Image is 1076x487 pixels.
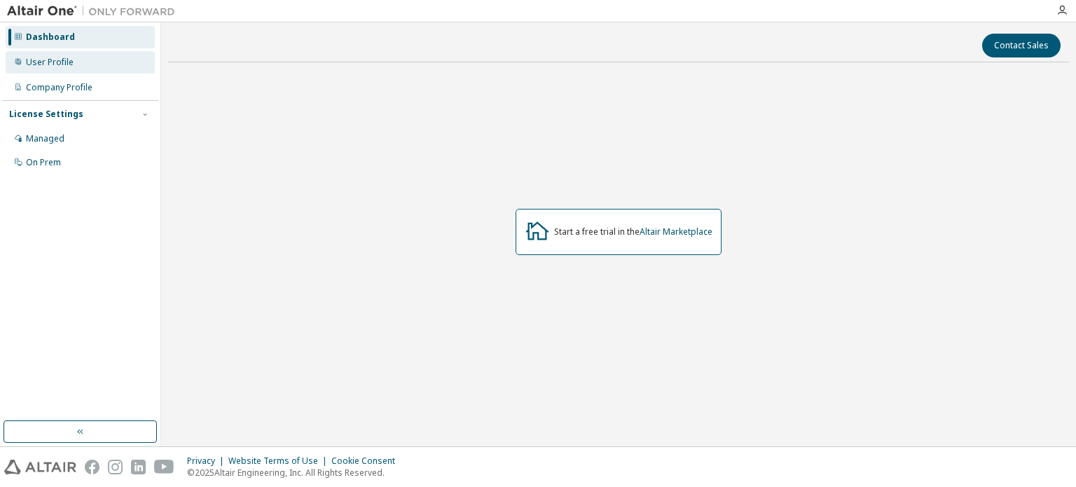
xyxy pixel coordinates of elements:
button: Contact Sales [982,34,1061,57]
div: User Profile [26,57,74,68]
div: Cookie Consent [331,455,403,467]
div: Website Terms of Use [228,455,331,467]
img: instagram.svg [108,460,123,474]
div: Company Profile [26,82,92,93]
img: Altair One [7,4,182,18]
div: License Settings [9,109,83,120]
img: youtube.svg [154,460,174,474]
p: © 2025 Altair Engineering, Inc. All Rights Reserved. [187,467,403,479]
div: On Prem [26,157,61,168]
a: Altair Marketplace [640,226,712,238]
div: Start a free trial in the [554,226,712,238]
div: Managed [26,133,64,144]
div: Dashboard [26,32,75,43]
div: Privacy [187,455,228,467]
img: facebook.svg [85,460,99,474]
img: linkedin.svg [131,460,146,474]
img: altair_logo.svg [4,460,76,474]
